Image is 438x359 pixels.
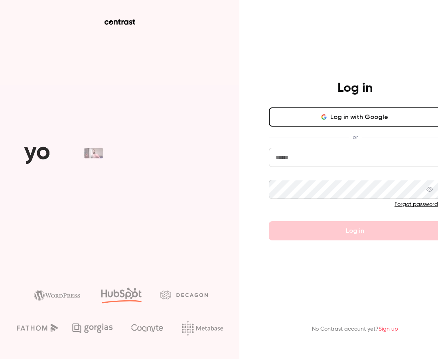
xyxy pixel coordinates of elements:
[379,326,398,332] a: Sign up
[337,80,373,96] h4: Log in
[349,133,362,141] span: or
[160,290,208,299] img: decagon
[312,325,398,333] p: No Contrast account yet?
